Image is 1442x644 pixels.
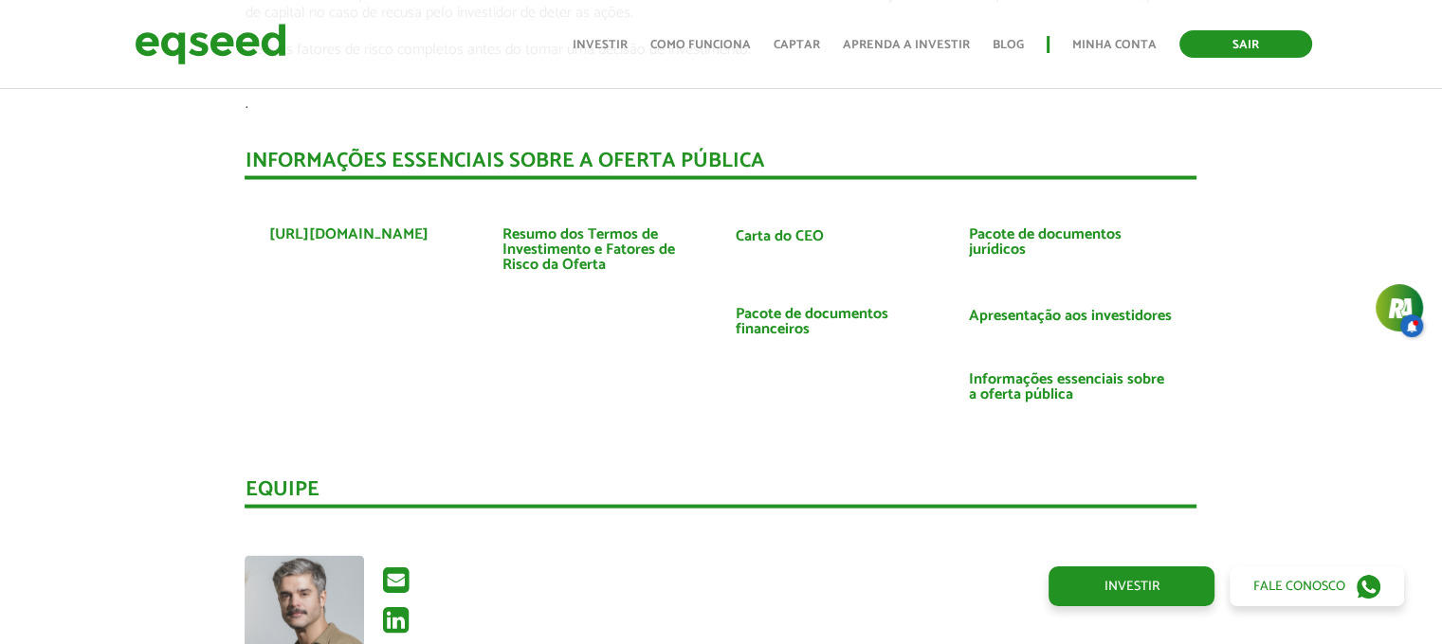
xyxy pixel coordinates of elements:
a: Sair [1179,30,1312,58]
a: Fale conosco [1230,566,1404,606]
div: Equipe [245,479,1196,509]
a: Resumo dos Termos de Investimento e Fatores de Risco da Oferta [502,227,706,273]
a: Como funciona [650,39,751,51]
a: Minha conta [1072,39,1157,51]
a: Blog [993,39,1024,51]
div: INFORMAÇÕES ESSENCIAIS SOBRE A OFERTA PÚBLICA [245,151,1196,180]
a: Investir [573,39,628,51]
img: EqSeed [135,19,286,69]
a: Pacote de documentos financeiros [735,307,940,337]
a: Carta do CEO [735,229,823,244]
a: Informações essenciais sobre a oferta pública [968,372,1173,402]
a: Aprenda a investir [843,39,970,51]
a: Captar [774,39,820,51]
a: [URL][DOMAIN_NAME] [268,227,428,242]
a: Apresentação aos investidores [968,309,1171,324]
a: Investir [1049,566,1214,606]
a: Pacote de documentos jurídicos [968,227,1173,258]
p: . [245,95,1196,113]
